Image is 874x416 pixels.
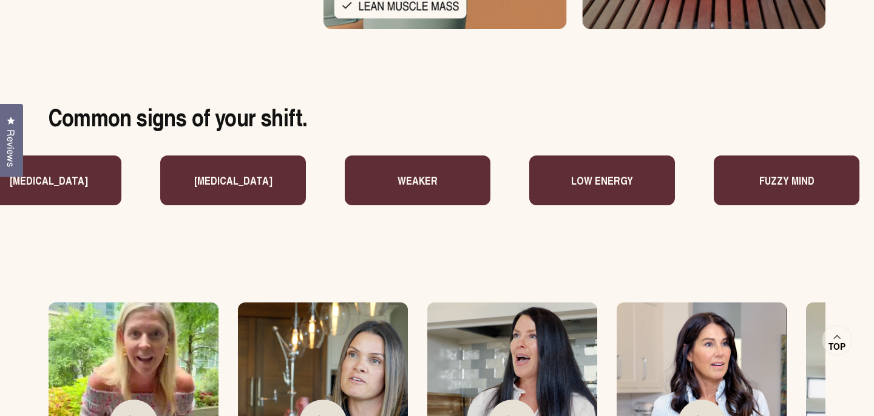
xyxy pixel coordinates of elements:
span: Top [828,341,845,352]
div: [MEDICAL_DATA] [155,155,300,205]
div: FUZZY MIND [708,155,854,205]
h2: Common signs of your shift. [49,102,307,131]
div: LOW ENERGY [524,155,669,205]
div: WEAKER [339,155,485,205]
span: Reviews [3,129,19,167]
